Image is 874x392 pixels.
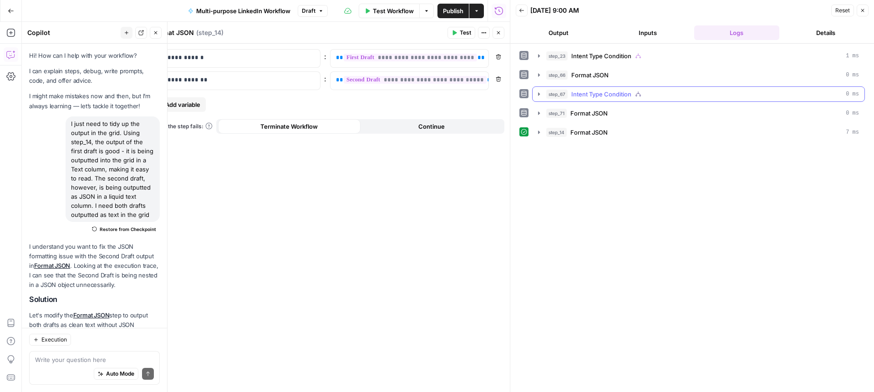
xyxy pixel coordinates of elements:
[29,51,160,60] p: Hi! How can I help with your workflow?
[302,7,315,15] span: Draft
[41,336,67,344] span: Execution
[165,100,200,109] span: Add variable
[571,51,631,60] span: Intent Type Condition
[29,242,160,290] p: I understand you want to fix the JSON formatting issue with the Second Draft output in . Looking ...
[66,116,160,222] div: I just need to tidy up the output in the grid. Using step_14, the output of the first draft is go...
[516,25,601,40] button: Output
[571,90,631,99] span: Intent Type Condition
[152,122,213,131] a: When the step fails:
[783,25,869,40] button: Details
[29,91,160,111] p: I might make mistakes now and then, but I’m always learning — let’s tackle it together!
[570,128,608,137] span: Format JSON
[447,27,475,39] button: Test
[324,73,326,84] span: :
[418,122,445,131] span: Continue
[106,370,134,378] span: Auto Mode
[571,70,609,80] span: Format JSON
[29,334,71,346] button: Execution
[34,262,71,269] a: Format JSON
[196,6,290,15] span: Multi-purpose LinkedIn Workflow
[846,90,859,98] span: 0 ms
[533,125,864,140] button: 7 ms
[196,28,224,37] span: ( step_14 )
[94,368,138,380] button: Auto Mode
[846,128,859,136] span: 7 ms
[324,51,326,62] span: :
[443,6,463,15] span: Publish
[694,25,780,40] button: Logs
[29,311,160,339] p: Let's modify the step to output both drafts as clean text without JSON formatting.
[100,226,156,233] span: Restore from Checkpoint
[361,119,503,134] button: Continue
[835,6,850,15] span: Reset
[152,97,206,112] button: Add variable
[846,109,859,117] span: 0 ms
[152,28,194,37] textarea: Format JSON
[260,122,318,131] span: Terminate Workflow
[546,70,568,80] span: step_66
[546,51,568,60] span: step_23
[533,106,864,121] button: 0 ms
[298,5,328,17] button: Draft
[27,28,118,37] div: Copilot
[437,4,469,18] button: Publish
[546,128,567,137] span: step_14
[183,4,296,18] button: Multi-purpose LinkedIn Workflow
[460,29,471,37] span: Test
[29,66,160,85] p: I can explain steps, debug, write prompts, code, and offer advice.
[533,68,864,82] button: 0 ms
[359,4,419,18] button: Test Workflow
[29,295,160,304] h2: Solution
[533,87,864,101] button: 0 ms
[570,109,608,118] span: Format JSON
[846,52,859,60] span: 1 ms
[88,224,160,235] button: Restore from Checkpoint
[846,71,859,79] span: 0 ms
[373,6,414,15] span: Test Workflow
[605,25,691,40] button: Inputs
[533,49,864,63] button: 1 ms
[546,109,567,118] span: step_71
[73,312,110,319] a: Format JSON
[546,90,568,99] span: step_67
[831,5,854,16] button: Reset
